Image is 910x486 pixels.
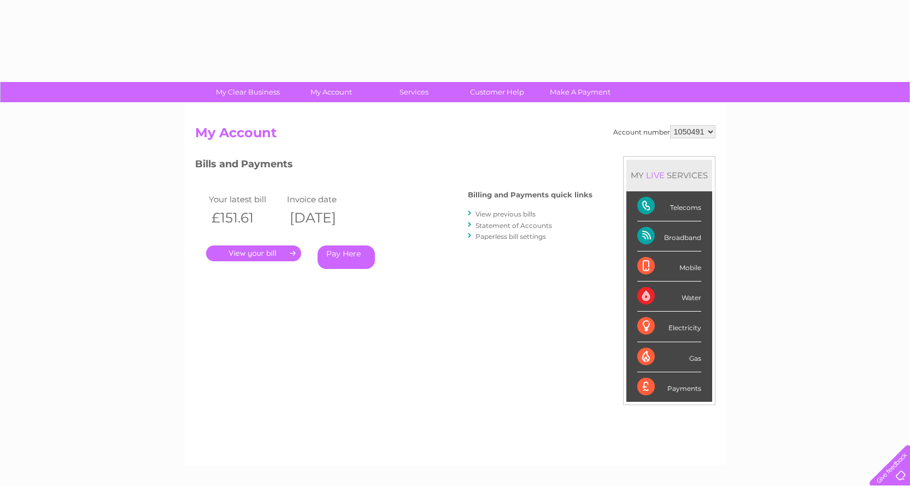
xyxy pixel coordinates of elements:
th: £151.61 [206,207,285,229]
div: LIVE [644,170,667,180]
h3: Bills and Payments [195,156,592,175]
div: Gas [637,342,701,372]
a: Make A Payment [535,82,625,102]
div: Broadband [637,221,701,251]
div: Electricity [637,312,701,342]
a: Statement of Accounts [475,221,552,230]
a: . [206,245,301,261]
a: Pay Here [318,245,375,269]
div: Account number [613,125,715,138]
a: My Clear Business [203,82,293,102]
div: Water [637,282,701,312]
h4: Billing and Payments quick links [468,191,592,199]
a: Customer Help [452,82,542,102]
a: My Account [286,82,376,102]
div: Telecoms [637,191,701,221]
td: Your latest bill [206,192,285,207]
a: Services [369,82,459,102]
td: Invoice date [284,192,363,207]
div: MY SERVICES [626,160,712,191]
div: Mobile [637,251,701,282]
th: [DATE] [284,207,363,229]
div: Payments [637,372,701,402]
a: Paperless bill settings [475,232,546,241]
h2: My Account [195,125,715,146]
a: View previous bills [475,210,536,218]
